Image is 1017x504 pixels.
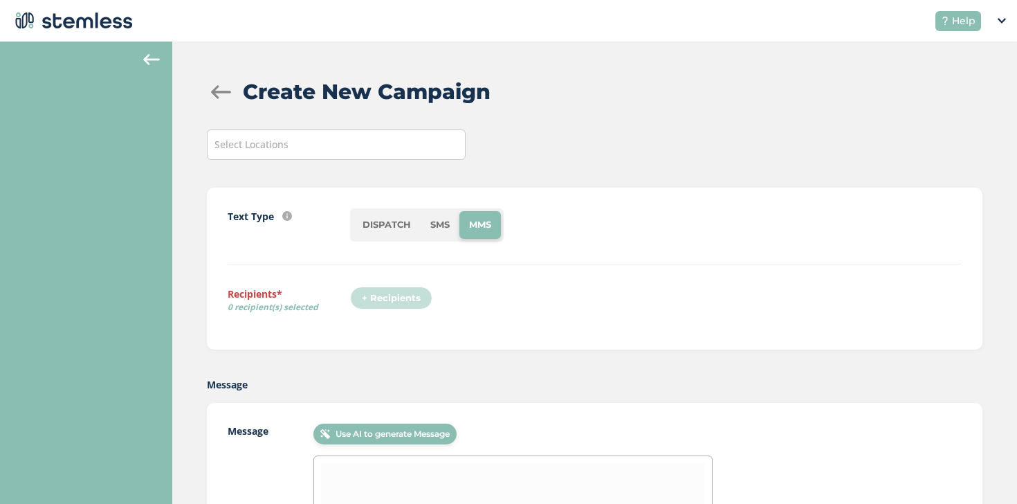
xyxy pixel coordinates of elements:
[336,428,450,440] span: Use AI to generate Message
[228,209,274,224] label: Text Type
[228,301,350,314] span: 0 recipient(s) selected
[952,14,975,28] span: Help
[228,287,350,318] label: Recipients*
[313,424,457,444] button: Use AI to generate Message
[207,377,248,392] label: Message
[282,211,292,221] img: icon-info-236977d2.svg
[941,17,949,25] img: icon-help-white-03924b79.svg
[11,7,133,35] img: logo-dark-0685b13c.svg
[214,138,288,151] span: Select Locations
[243,76,491,107] h2: Create New Campaign
[421,211,459,239] li: SMS
[353,211,421,239] li: DISPATCH
[459,211,501,239] li: MMS
[143,54,160,65] img: icon-arrow-back-accent-c549486e.svg
[998,18,1006,24] img: icon_down-arrow-small-66adaf34.svg
[948,438,1017,504] iframe: Chat Widget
